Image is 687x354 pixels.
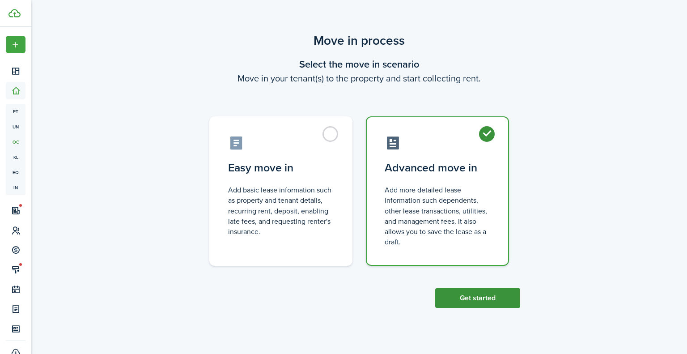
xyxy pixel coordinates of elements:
[385,185,490,247] control-radio-card-description: Add more detailed lease information such dependents, other lease transactions, utilities, and man...
[6,134,25,149] a: oc
[6,180,25,195] a: in
[6,119,25,134] a: un
[6,36,25,53] button: Open menu
[198,72,520,85] wizard-step-header-description: Move in your tenant(s) to the property and start collecting rent.
[198,31,520,50] scenario-title: Move in process
[435,288,520,308] button: Get started
[385,160,490,176] control-radio-card-title: Advanced move in
[228,185,334,237] control-radio-card-description: Add basic lease information such as property and tenant details, recurring rent, deposit, enablin...
[6,165,25,180] a: eq
[6,104,25,119] a: pt
[198,57,520,72] wizard-step-header-title: Select the move in scenario
[6,149,25,165] a: kl
[8,9,21,17] img: TenantCloud
[228,160,334,176] control-radio-card-title: Easy move in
